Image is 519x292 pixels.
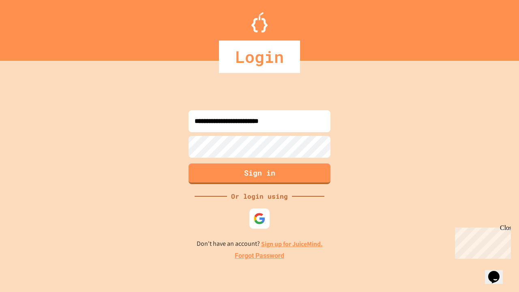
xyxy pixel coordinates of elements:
iframe: chat widget [485,260,511,284]
button: Sign in [189,163,330,184]
div: Or login using [227,191,292,201]
iframe: chat widget [452,224,511,259]
p: Don't have an account? [197,239,323,249]
a: Forgot Password [235,251,284,261]
div: Chat with us now!Close [3,3,56,52]
img: google-icon.svg [253,213,266,225]
div: Login [219,41,300,73]
img: Logo.svg [251,12,268,32]
a: Sign up for JuiceMind. [261,240,323,248]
